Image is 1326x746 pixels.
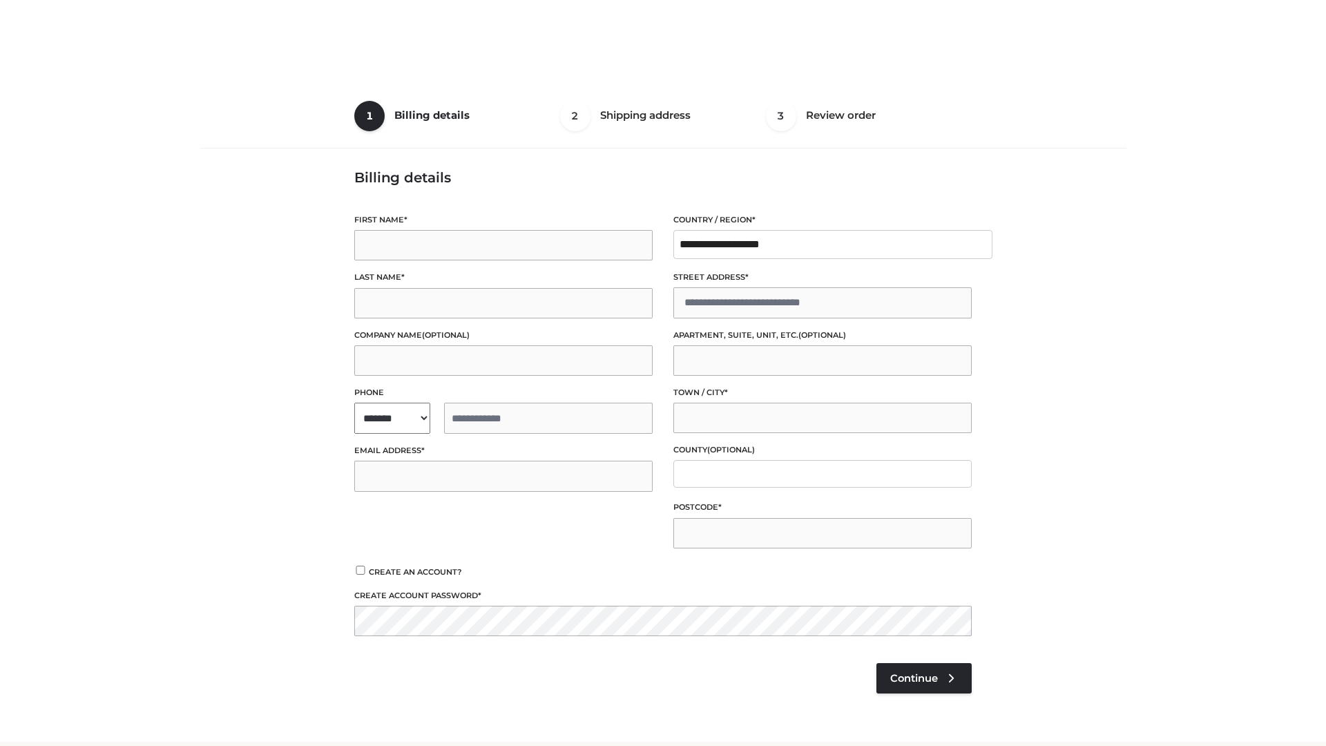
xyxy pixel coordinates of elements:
span: 1 [354,101,385,131]
span: Billing details [394,108,470,122]
label: Company name [354,329,653,342]
span: 3 [766,101,796,131]
label: Phone [354,386,653,399]
input: Create an account? [354,566,367,575]
span: 2 [560,101,590,131]
label: First name [354,213,653,227]
span: (optional) [798,330,846,340]
span: Review order [806,108,876,122]
span: Create an account? [369,567,462,577]
span: (optional) [707,445,755,455]
h3: Billing details [354,169,972,186]
label: Apartment, suite, unit, etc. [673,329,972,342]
span: Shipping address [600,108,691,122]
label: Last name [354,271,653,284]
label: Create account password [354,589,972,602]
label: Country / Region [673,213,972,227]
span: Continue [890,672,938,685]
label: Email address [354,444,653,457]
label: County [673,443,972,457]
span: (optional) [422,330,470,340]
a: Continue [876,663,972,694]
label: Street address [673,271,972,284]
label: Postcode [673,501,972,514]
label: Town / City [673,386,972,399]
